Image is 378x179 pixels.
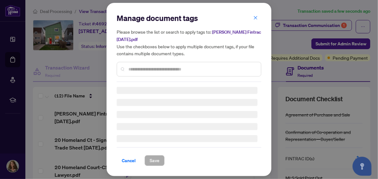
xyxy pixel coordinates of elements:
h2: Manage document tags [117,13,261,23]
h5: Please browse the list or search to apply tags to: Use the checkboxes below to apply multiple doc... [117,28,261,57]
span: close [253,16,258,20]
button: Cancel [117,155,141,166]
button: Open asap [353,157,372,176]
span: Cancel [122,156,136,166]
button: Save [145,155,165,166]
